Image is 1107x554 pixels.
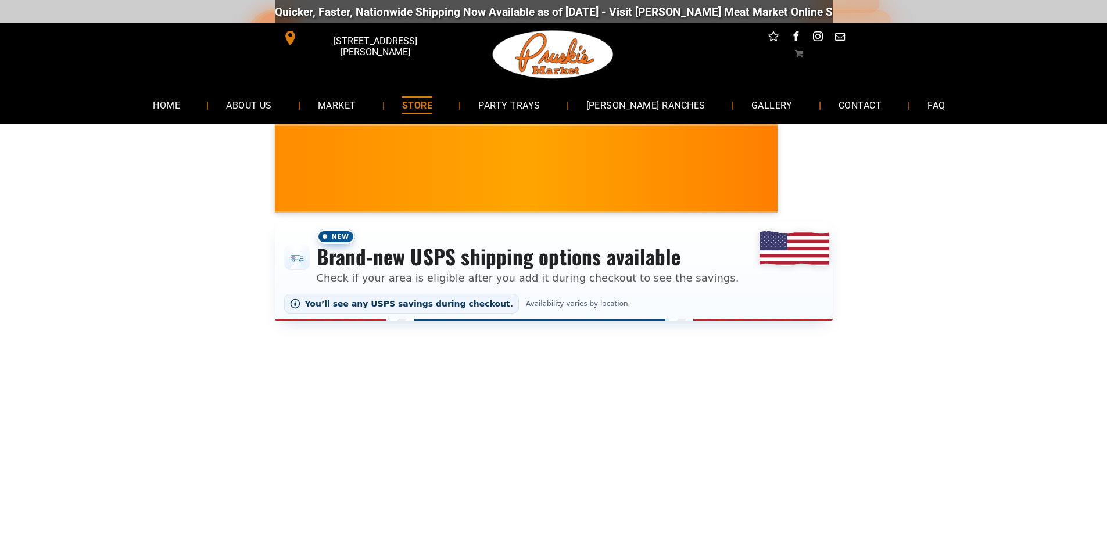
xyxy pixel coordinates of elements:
img: Pruski-s+Market+HQ+Logo2-1920w.png [490,23,616,86]
a: STORE [385,89,450,120]
div: Shipping options announcement [275,222,833,321]
a: HOME [135,89,198,120]
a: PARTY TRAYS [461,89,557,120]
h3: Brand-new USPS shipping options available [317,244,739,269]
a: GALLERY [734,89,810,120]
span: New [317,229,355,244]
span: You’ll see any USPS savings during checkout. [305,299,514,308]
a: facebook [788,29,803,47]
span: Availability varies by location. [524,300,632,308]
a: email [832,29,847,47]
a: [STREET_ADDRESS][PERSON_NAME] [275,29,453,47]
a: [PERSON_NAME] RANCHES [569,89,723,120]
a: FAQ [910,89,962,120]
a: Social network [766,29,781,47]
a: instagram [810,29,825,47]
p: Check if your area is eligible after you add it during checkout to see the savings. [317,270,739,286]
a: ABOUT US [209,89,289,120]
div: Quicker, Faster, Nationwide Shipping Now Available as of [DATE] - Visit [PERSON_NAME] Meat Market... [255,5,959,19]
a: CONTACT [821,89,899,120]
span: [STREET_ADDRESS][PERSON_NAME] [300,30,450,63]
span: [PERSON_NAME] MARKET [751,177,979,195]
a: MARKET [300,89,374,120]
